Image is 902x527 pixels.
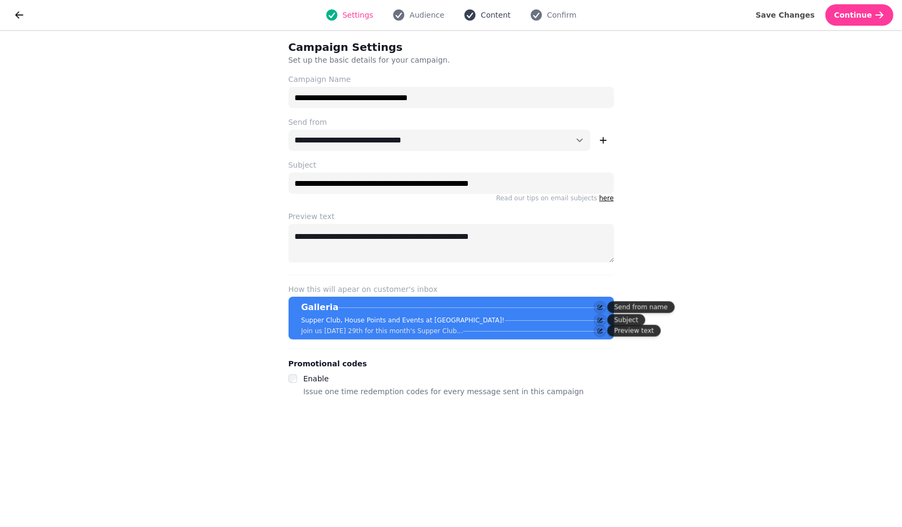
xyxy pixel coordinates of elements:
[289,55,563,65] p: Set up the basic details for your campaign.
[599,194,613,202] a: here
[289,284,614,295] label: How this will apear on customer's inbox
[304,385,584,398] p: Issue one time redemption codes for every message sent in this campaign
[747,4,824,26] button: Save Changes
[289,357,367,370] legend: Promotional codes
[301,327,463,335] p: Join us [DATE] 29th for this month's Supper Club...
[289,117,614,127] label: Send from
[481,10,511,20] span: Content
[289,160,614,170] label: Subject
[343,10,373,20] span: Settings
[301,301,339,314] p: Galleria
[547,10,577,20] span: Confirm
[289,74,614,85] label: Campaign Name
[410,10,444,20] span: Audience
[289,194,614,202] p: Read our tips on email subjects
[608,302,675,313] div: Send from name
[834,11,872,19] span: Continue
[289,211,614,222] label: Preview text
[825,4,893,26] button: Continue
[301,316,505,325] p: Supper Club, House Points and Events at [GEOGRAPHIC_DATA]!
[608,325,661,337] div: Preview text
[289,40,494,55] h2: Campaign Settings
[9,4,30,26] button: go back
[304,374,329,383] label: Enable
[608,314,646,326] div: Subject
[756,11,815,19] span: Save Changes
